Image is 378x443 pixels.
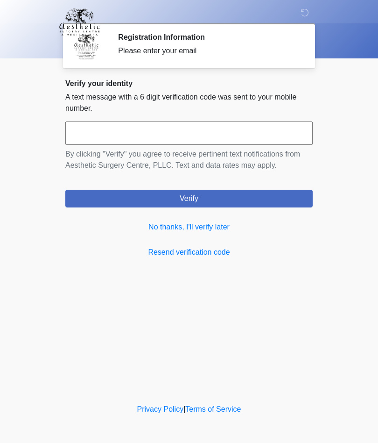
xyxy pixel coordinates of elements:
[183,405,185,413] a: |
[137,405,184,413] a: Privacy Policy
[65,247,313,258] a: Resend verification code
[65,149,313,171] p: By clicking "Verify" you agree to receive pertinent text notifications from Aesthetic Surgery Cen...
[65,190,313,207] button: Verify
[185,405,241,413] a: Terms of Service
[65,79,313,88] h2: Verify your identity
[65,221,313,233] a: No thanks, I'll verify later
[118,45,299,57] div: Please enter your email
[65,92,313,114] p: A text message with a 6 digit verification code was sent to your mobile number.
[56,7,103,37] img: Aesthetic Surgery Centre, PLLC Logo
[72,33,100,61] img: Agent Avatar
